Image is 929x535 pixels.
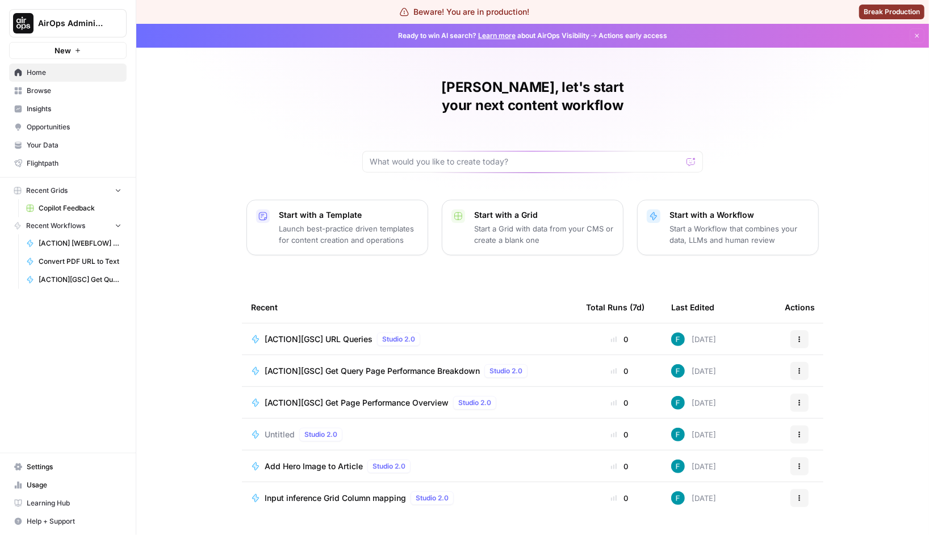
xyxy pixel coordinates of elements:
[27,158,122,168] span: Flightpath
[474,209,614,221] p: Start with a Grid
[55,45,71,56] span: New
[586,397,653,408] div: 0
[671,491,685,505] img: 3qwd99qm5jrkms79koxglshcff0m
[9,42,127,59] button: New
[251,491,568,505] a: Input inference Grid Column mappingStudio 2.0
[599,31,667,41] span: Actions early access
[489,366,522,376] span: Studio 2.0
[9,182,127,199] button: Recent Grids
[9,154,127,172] a: Flightpath
[265,397,449,408] span: [ACTION][GSC] Get Page Performance Overview
[265,461,363,472] span: Add Hero Image to Article
[251,292,568,323] div: Recent
[671,396,685,410] img: 3qwd99qm5jrkms79koxglshcff0m
[442,200,623,255] button: Start with a GridStart a Grid with data from your CMS or create a blank one
[279,209,419,221] p: Start with a Template
[9,100,127,118] a: Insights
[382,334,415,344] span: Studio 2.0
[251,396,568,410] a: [ACTION][GSC] Get Page Performance OverviewStudio 2.0
[671,292,714,323] div: Last Edited
[669,223,809,246] p: Start a Workflow that combines your data, LLMs and human review
[27,68,122,78] span: Home
[39,203,122,213] span: Copilot Feedback
[27,516,122,526] span: Help + Support
[9,494,127,512] a: Learning Hub
[416,493,449,503] span: Studio 2.0
[246,200,428,255] button: Start with a TemplateLaunch best-practice driven templates for content creation and operations
[671,364,685,378] img: 3qwd99qm5jrkms79koxglshcff0m
[370,156,682,167] input: What would you like to create today?
[671,332,685,346] img: 3qwd99qm5jrkms79koxglshcff0m
[9,64,127,82] a: Home
[27,140,122,150] span: Your Data
[398,31,589,41] span: Ready to win AI search? about AirOps Visibility
[9,136,127,154] a: Your Data
[27,122,122,132] span: Opportunities
[671,428,685,441] img: 3qwd99qm5jrkms79koxglshcff0m
[864,7,920,17] span: Break Production
[251,460,568,473] a: Add Hero Image to ArticleStudio 2.0
[400,6,529,18] div: Beware! You are in production!
[27,480,122,490] span: Usage
[586,365,653,377] div: 0
[21,234,127,252] a: [ACTION] [WEBFLOW] Create Collection Item
[586,429,653,440] div: 0
[251,364,568,378] a: [ACTION][GSC] Get Query Page Performance BreakdownStudio 2.0
[279,223,419,246] p: Launch best-practice driven templates for content creation and operations
[859,5,924,19] button: Break Production
[265,429,295,440] span: Untitled
[9,82,127,100] a: Browse
[478,31,516,40] a: Learn more
[671,364,716,378] div: [DATE]
[586,334,653,345] div: 0
[26,186,68,196] span: Recent Grids
[27,86,122,96] span: Browse
[39,256,122,267] span: Convert PDF URL to Text
[251,332,568,346] a: [ACTION][GSC] URL QueriesStudio 2.0
[265,492,406,504] span: Input inference Grid Column mapping
[265,334,373,345] span: [ACTION][GSC] URL Queries
[9,512,127,530] button: Help + Support
[27,498,122,508] span: Learning Hub
[39,238,122,248] span: [ACTION] [WEBFLOW] Create Collection Item
[671,460,716,473] div: [DATE]
[671,460,685,473] img: 3qwd99qm5jrkms79koxglshcff0m
[785,292,815,323] div: Actions
[21,271,127,289] a: [ACTION][GSC] Get Query Page Performance Breakdown
[9,9,127,37] button: Workspace: AirOps Administrative
[458,398,491,408] span: Studio 2.0
[21,252,127,271] a: Convert PDF URL to Text
[474,223,614,246] p: Start a Grid with data from your CMS or create a blank one
[21,199,127,217] a: Copilot Feedback
[13,13,34,33] img: AirOps Administrative Logo
[637,200,819,255] button: Start with a WorkflowStart a Workflow that combines your data, LLMs and human review
[9,458,127,476] a: Settings
[265,365,480,377] span: [ACTION][GSC] Get Query Page Performance Breakdown
[586,292,645,323] div: Total Runs (7d)
[671,396,716,410] div: [DATE]
[671,428,716,441] div: [DATE]
[671,332,716,346] div: [DATE]
[304,429,337,440] span: Studio 2.0
[38,18,107,29] span: AirOps Administrative
[671,491,716,505] div: [DATE]
[586,461,653,472] div: 0
[26,221,85,231] span: Recent Workflows
[27,104,122,114] span: Insights
[9,118,127,136] a: Opportunities
[9,217,127,234] button: Recent Workflows
[362,78,703,115] h1: [PERSON_NAME], let's start your next content workflow
[39,275,122,285] span: [ACTION][GSC] Get Query Page Performance Breakdown
[9,476,127,494] a: Usage
[251,428,568,441] a: UntitledStudio 2.0
[27,462,122,472] span: Settings
[586,492,653,504] div: 0
[373,461,405,471] span: Studio 2.0
[669,209,809,221] p: Start with a Workflow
